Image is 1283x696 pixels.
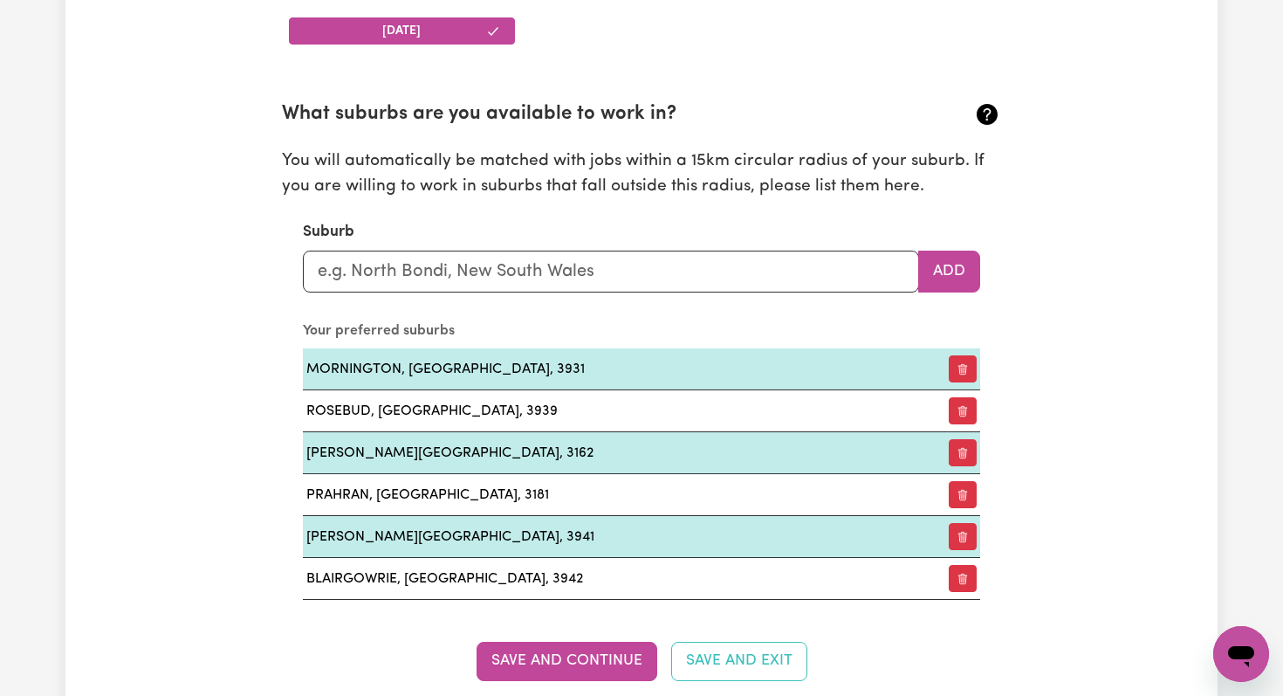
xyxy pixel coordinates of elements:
button: Remove preferred suburb [949,397,977,424]
button: Remove preferred suburb [949,439,977,466]
button: Remove preferred suburb [949,523,977,550]
p: You will automatically be matched with jobs within a 15km circular radius of your suburb. If you ... [282,149,1001,200]
td: ROSEBUD, [GEOGRAPHIC_DATA], 3939 [303,390,909,432]
button: Remove preferred suburb [949,481,977,508]
td: [PERSON_NAME][GEOGRAPHIC_DATA], 3162 [303,432,909,474]
button: Save and Exit [671,642,807,680]
td: PRAHRAN, [GEOGRAPHIC_DATA], 3181 [303,474,909,516]
button: Remove preferred suburb [949,355,977,382]
td: [PERSON_NAME][GEOGRAPHIC_DATA], 3941 [303,516,909,558]
td: BLAIRGOWRIE, [GEOGRAPHIC_DATA], 3942 [303,558,909,600]
iframe: Button to launch messaging window, conversation in progress [1213,626,1269,682]
button: Remove preferred suburb [949,565,977,592]
input: e.g. North Bondi, New South Wales [303,251,919,293]
button: Add to preferred suburbs [918,251,980,293]
caption: Your preferred suburbs [303,314,980,348]
h2: What suburbs are you available to work in? [282,103,882,127]
label: Suburb [303,221,354,244]
button: [DATE] [289,17,515,45]
button: Save and Continue [477,642,657,680]
td: MORNINGTON, [GEOGRAPHIC_DATA], 3931 [303,348,909,390]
